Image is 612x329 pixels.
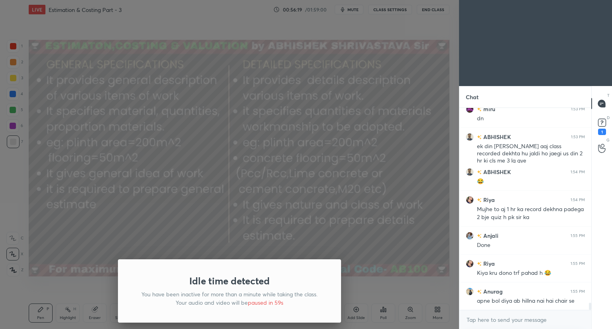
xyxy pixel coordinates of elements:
[459,86,485,108] p: Chat
[482,133,511,141] h6: ABHISHEK
[607,115,610,121] p: D
[606,137,610,143] p: G
[477,135,482,139] img: no-rating-badge.077c3623.svg
[607,92,610,98] p: T
[477,290,482,294] img: no-rating-badge.077c3623.svg
[571,289,585,294] div: 1:55 PM
[482,287,503,296] h6: Anurag
[482,196,495,204] h6: Riya
[482,168,511,176] h6: ABHISHEK
[466,260,474,268] img: 9a58a05a9ad6482a82cd9b5ca215b066.jpg
[189,275,270,287] h1: Idle time detected
[466,133,474,141] img: e6014d4017c3478a8bc727f8de9f7bcc.jpg
[571,170,585,174] div: 1:54 PM
[466,232,474,240] img: f1124f5110f047a9b143534817469acb.jpg
[466,288,474,296] img: b9eb6263dd734dca820a5d2be3058b6d.jpg
[477,170,482,174] img: no-rating-badge.077c3623.svg
[477,234,482,238] img: no-rating-badge.077c3623.svg
[477,143,585,165] div: ek din [PERSON_NAME] aaj class recorded dekhta hu jaldi ho jaegi us din 2 hr ki cls me 3 lg gye
[571,135,585,139] div: 1:53 PM
[482,105,495,113] h6: miru
[466,105,474,113] img: aab9373e004e41fbb1dd6d86c47cfef5.jpg
[477,178,585,186] div: 😂
[482,259,495,268] h6: Riya
[477,269,585,277] div: Kiya kru dono trf pahad h 😂
[571,261,585,266] div: 1:55 PM
[477,206,585,213] div: Mujhe to aj 1 hr ka record dekhna padega
[571,107,585,112] div: 1:53 PM
[598,129,606,135] div: 1
[477,107,482,112] img: no-rating-badge.077c3623.svg
[477,241,585,249] div: Done
[137,290,322,307] p: You have been inactive for more than a minute while taking the class. Your audio and video will be
[477,198,482,202] img: no-rating-badge.077c3623.svg
[477,262,482,266] img: no-rating-badge.077c3623.svg
[571,198,585,202] div: 1:54 PM
[477,115,585,123] div: dn
[466,168,474,176] img: e6014d4017c3478a8bc727f8de9f7bcc.jpg
[477,213,585,221] div: 2 bje quiz h pk sir ka
[571,233,585,238] div: 1:55 PM
[248,299,283,306] span: paused in 59s
[466,196,474,204] img: 9a58a05a9ad6482a82cd9b5ca215b066.jpg
[482,231,498,240] h6: Anjali
[477,297,585,305] div: apne bol diya ab hillna nai hai chair se
[459,108,591,310] div: grid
